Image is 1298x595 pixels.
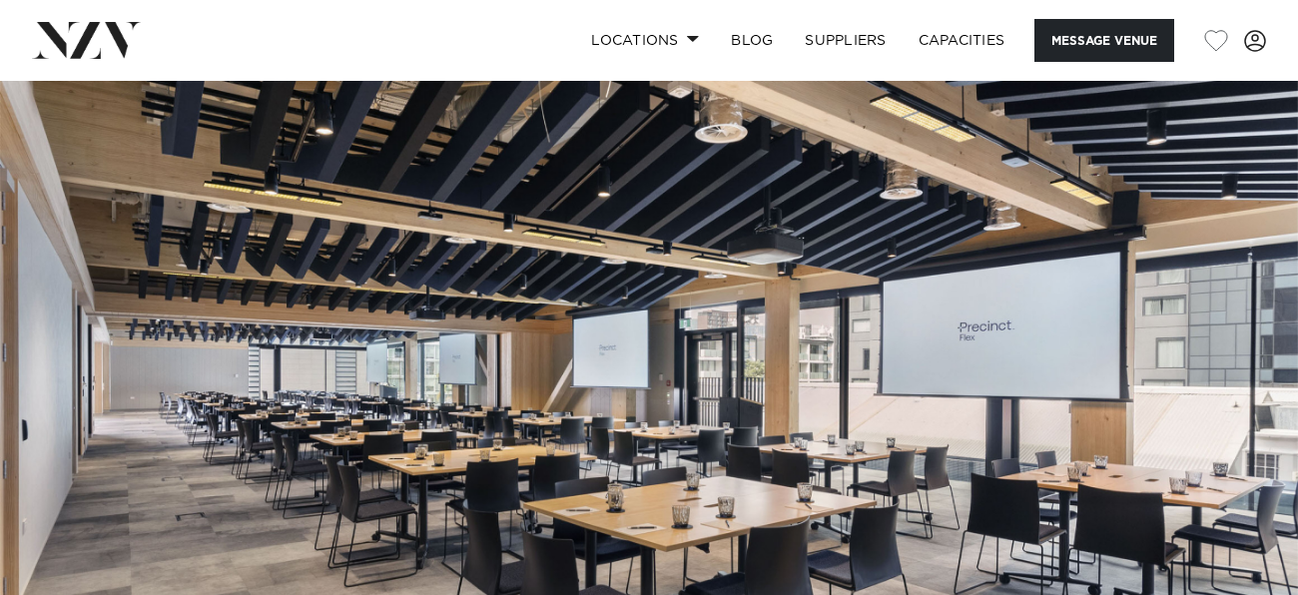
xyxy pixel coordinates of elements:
[1034,19,1174,62] button: Message Venue
[789,19,902,62] a: SUPPLIERS
[32,22,141,58] img: nzv-logo.png
[715,19,789,62] a: BLOG
[575,19,715,62] a: Locations
[903,19,1021,62] a: Capacities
